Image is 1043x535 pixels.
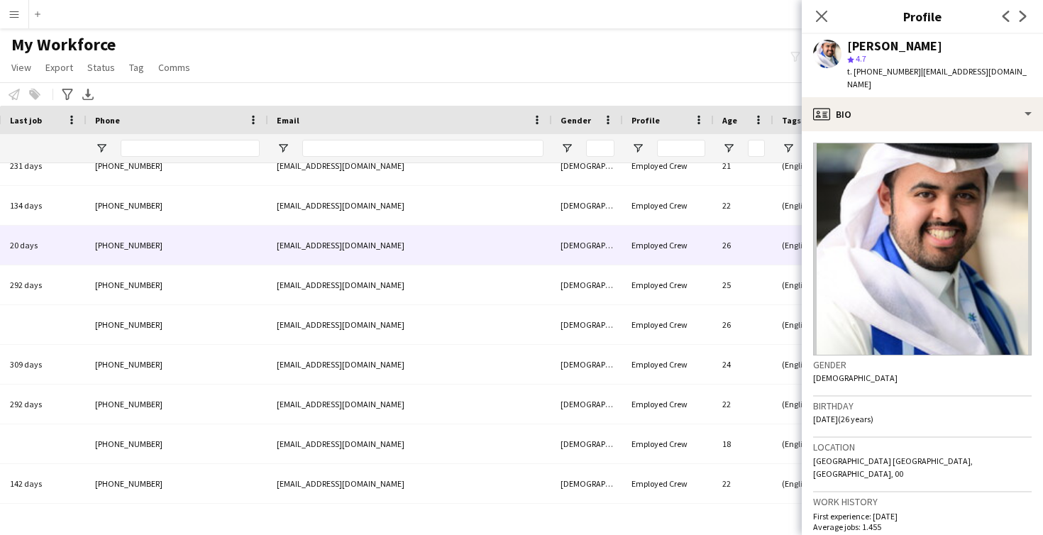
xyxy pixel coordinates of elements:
[722,115,737,126] span: Age
[631,142,644,155] button: Open Filter Menu
[153,58,196,77] a: Comms
[268,385,552,424] div: [EMAIL_ADDRESS][DOMAIN_NAME]
[1,464,87,503] div: 142 days
[714,226,773,265] div: 26
[813,358,1032,371] h3: Gender
[87,226,268,265] div: [PHONE_NUMBER]
[268,186,552,225] div: [EMAIL_ADDRESS][DOMAIN_NAME]
[1,345,87,384] div: 309 days
[623,146,714,185] div: Employed Crew
[714,305,773,344] div: 26
[813,399,1032,412] h3: Birthday
[714,385,773,424] div: 22
[623,385,714,424] div: Employed Crew
[714,464,773,503] div: 22
[87,424,268,463] div: [PHONE_NUMBER]
[813,495,1032,508] h3: Work history
[552,186,623,225] div: [DEMOGRAPHIC_DATA]
[95,142,108,155] button: Open Filter Menu
[773,305,859,344] div: (English) 04 Advanced, (Experience) 01 Newbies, (PPSS) 02 IP, (Role) 04 Host & Hostesses
[552,424,623,463] div: [DEMOGRAPHIC_DATA]
[802,7,1043,26] h3: Profile
[87,305,268,344] div: [PHONE_NUMBER]
[277,115,299,126] span: Email
[773,226,859,265] div: (English) 03 Conversational, (Experience) 03 GOATS, (PPSS) 03 VIP, (Role) 04 Host & Hostesses, (R...
[782,142,795,155] button: Open Filter Menu
[813,456,973,479] span: [GEOGRAPHIC_DATA] [GEOGRAPHIC_DATA], [GEOGRAPHIC_DATA], 00
[87,146,268,185] div: [PHONE_NUMBER]
[623,226,714,265] div: Employed Crew
[714,265,773,304] div: 25
[1,146,87,185] div: 231 days
[714,146,773,185] div: 21
[552,146,623,185] div: [DEMOGRAPHIC_DATA]
[561,142,573,155] button: Open Filter Menu
[782,115,801,126] span: Tags
[11,61,31,74] span: View
[268,265,552,304] div: [EMAIL_ADDRESS][DOMAIN_NAME]
[552,226,623,265] div: [DEMOGRAPHIC_DATA]
[59,86,76,103] app-action-btn: Advanced filters
[87,265,268,304] div: [PHONE_NUMBER]
[813,441,1032,453] h3: Location
[802,97,1043,131] div: Bio
[623,186,714,225] div: Employed Crew
[268,424,552,463] div: [EMAIL_ADDRESS][DOMAIN_NAME]
[87,464,268,503] div: [PHONE_NUMBER]
[87,186,268,225] div: [PHONE_NUMBER]
[129,61,144,74] span: Tag
[773,186,859,225] div: (English) 04 Advanced, (Experience) 01 Newbies, (PPSS) 03 VIP, (Role) 04 Host & Hostesses
[6,58,37,77] a: View
[79,86,96,103] app-action-btn: Export XLSX
[561,115,591,126] span: Gender
[773,385,859,424] div: (English) 04 Advanced, (Experience) 01 Newbies, (PPSS) 02 IP, (Role) 03 Premium [PERSON_NAME], (R...
[552,345,623,384] div: [DEMOGRAPHIC_DATA]
[158,61,190,74] span: Comms
[773,464,859,503] div: (English) 03 Conversational, (Experience) 02 Experienced, (PPSS) 04 VVIP , (Role) 03 Premium [PER...
[552,265,623,304] div: [DEMOGRAPHIC_DATA]
[1,265,87,304] div: 292 days
[1,226,87,265] div: 20 days
[748,140,765,157] input: Age Filter Input
[813,414,873,424] span: [DATE] (26 years)
[722,142,735,155] button: Open Filter Menu
[813,522,1032,532] p: Average jobs: 1.455
[268,146,552,185] div: [EMAIL_ADDRESS][DOMAIN_NAME]
[813,143,1032,355] img: Crew avatar or photo
[87,345,268,384] div: [PHONE_NUMBER]
[268,305,552,344] div: [EMAIL_ADDRESS][DOMAIN_NAME]
[268,345,552,384] div: [EMAIL_ADDRESS][DOMAIN_NAME]
[773,424,859,463] div: (English) 03 Conversational, (Experience) 01 Newbies, (PPSS) 03 VIP, (Role) 04 Host & Hostesses
[87,61,115,74] span: Status
[87,385,268,424] div: [PHONE_NUMBER]
[856,53,866,64] span: 4.7
[1,186,87,225] div: 134 days
[40,58,79,77] a: Export
[552,305,623,344] div: [DEMOGRAPHIC_DATA]
[45,61,73,74] span: Export
[82,58,121,77] a: Status
[268,226,552,265] div: [EMAIL_ADDRESS][DOMAIN_NAME]
[847,66,921,77] span: t. [PHONE_NUMBER]
[813,511,1032,522] p: First experience: [DATE]
[623,464,714,503] div: Employed Crew
[847,40,942,53] div: [PERSON_NAME]
[623,424,714,463] div: Employed Crew
[11,34,116,55] span: My Workforce
[657,140,705,157] input: Profile Filter Input
[123,58,150,77] a: Tag
[813,373,898,383] span: [DEMOGRAPHIC_DATA]
[623,265,714,304] div: Employed Crew
[773,146,859,185] div: (English) 02 Basic, (Experience) 01 Newbies, (PPSS) 03 VIP, (Role) 02 [PERSON_NAME]
[773,265,859,304] div: (English) 03 Conversational, (Experience) 02 Experienced, (PPSS) 02 IP, (Role) 03 Premium [PERSON...
[95,115,120,126] span: Phone
[773,345,859,384] div: (English) 03 Conversational, (Experience) 01 Newbies, (PPSS) 03 VIP, (Role) 03 Premium [PERSON_NAME]
[1,385,87,424] div: 292 days
[552,385,623,424] div: [DEMOGRAPHIC_DATA]
[847,66,1027,89] span: | [EMAIL_ADDRESS][DOMAIN_NAME]
[631,115,660,126] span: Profile
[302,140,543,157] input: Email Filter Input
[623,305,714,344] div: Employed Crew
[121,140,260,157] input: Phone Filter Input
[586,140,614,157] input: Gender Filter Input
